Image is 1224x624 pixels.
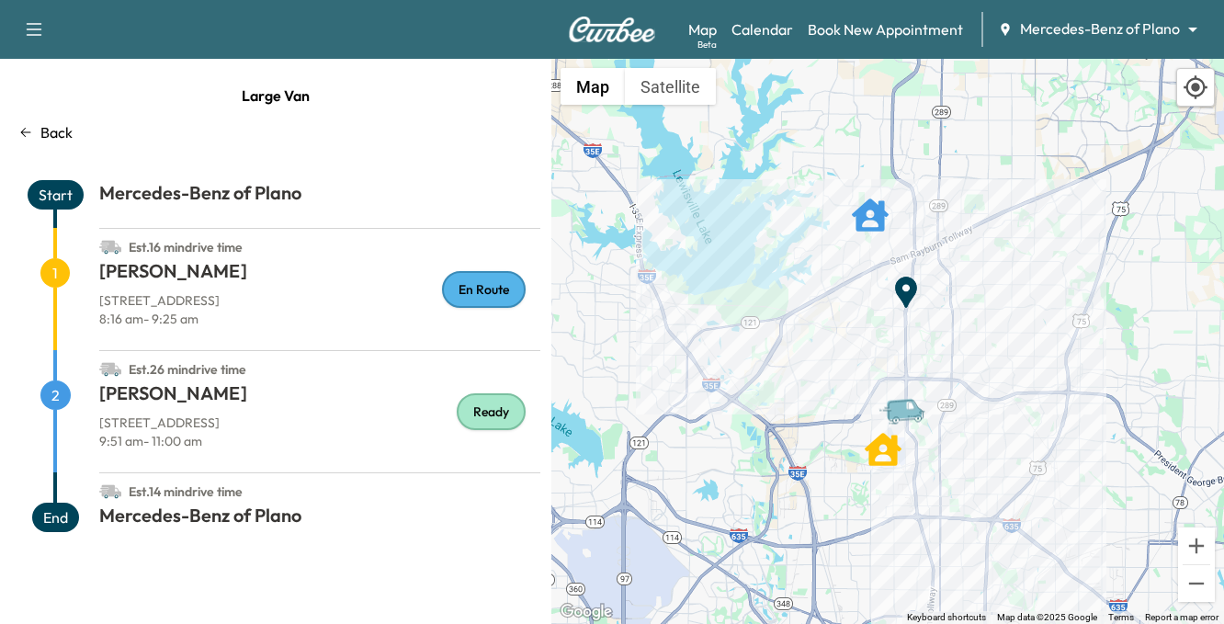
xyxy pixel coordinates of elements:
gmp-advanced-marker: Van [878,379,942,411]
a: Book New Appointment [808,18,963,40]
button: Zoom out [1178,565,1215,602]
a: Calendar [731,18,793,40]
div: En Route [442,271,526,308]
span: Est. 26 min drive time [129,361,246,378]
button: Show street map [561,68,625,105]
span: 2 [40,380,71,410]
div: Ready [457,393,526,430]
a: MapBeta [688,18,717,40]
a: Report a map error [1145,612,1218,622]
span: Map data ©2025 Google [997,612,1097,622]
p: 8:16 am - 9:25 am [99,310,540,328]
p: Back [40,121,73,143]
h1: Mercedes-Benz of Plano [99,180,540,213]
img: Curbee Logo [568,17,656,42]
a: Terms [1108,612,1134,622]
span: Est. 16 min drive time [129,239,243,255]
span: 1 [40,258,70,288]
p: [STREET_ADDRESS] [99,291,540,310]
button: Zoom in [1178,528,1215,564]
div: Beta [697,38,717,51]
gmp-advanced-marker: Ashley Morgan [852,187,889,224]
h1: [PERSON_NAME] [99,380,540,414]
span: Mercedes-Benz of Plano [1020,18,1180,40]
a: Open this area in Google Maps (opens a new window) [556,600,617,624]
span: Est. 14 min drive time [129,483,243,500]
span: Large Van [242,77,310,114]
span: End [32,503,79,532]
p: 9:51 am - 11:00 am [99,432,540,450]
button: Keyboard shortcuts [907,611,986,624]
gmp-advanced-marker: End Point [888,265,924,301]
span: Start [28,180,84,210]
h1: Mercedes-Benz of Plano [99,503,540,536]
div: Recenter map [1176,68,1215,107]
h1: [PERSON_NAME] [99,258,540,291]
img: Google [556,600,617,624]
button: Show satellite imagery [625,68,716,105]
p: [STREET_ADDRESS] [99,414,540,432]
gmp-advanced-marker: Coby Breinholt [865,422,901,459]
